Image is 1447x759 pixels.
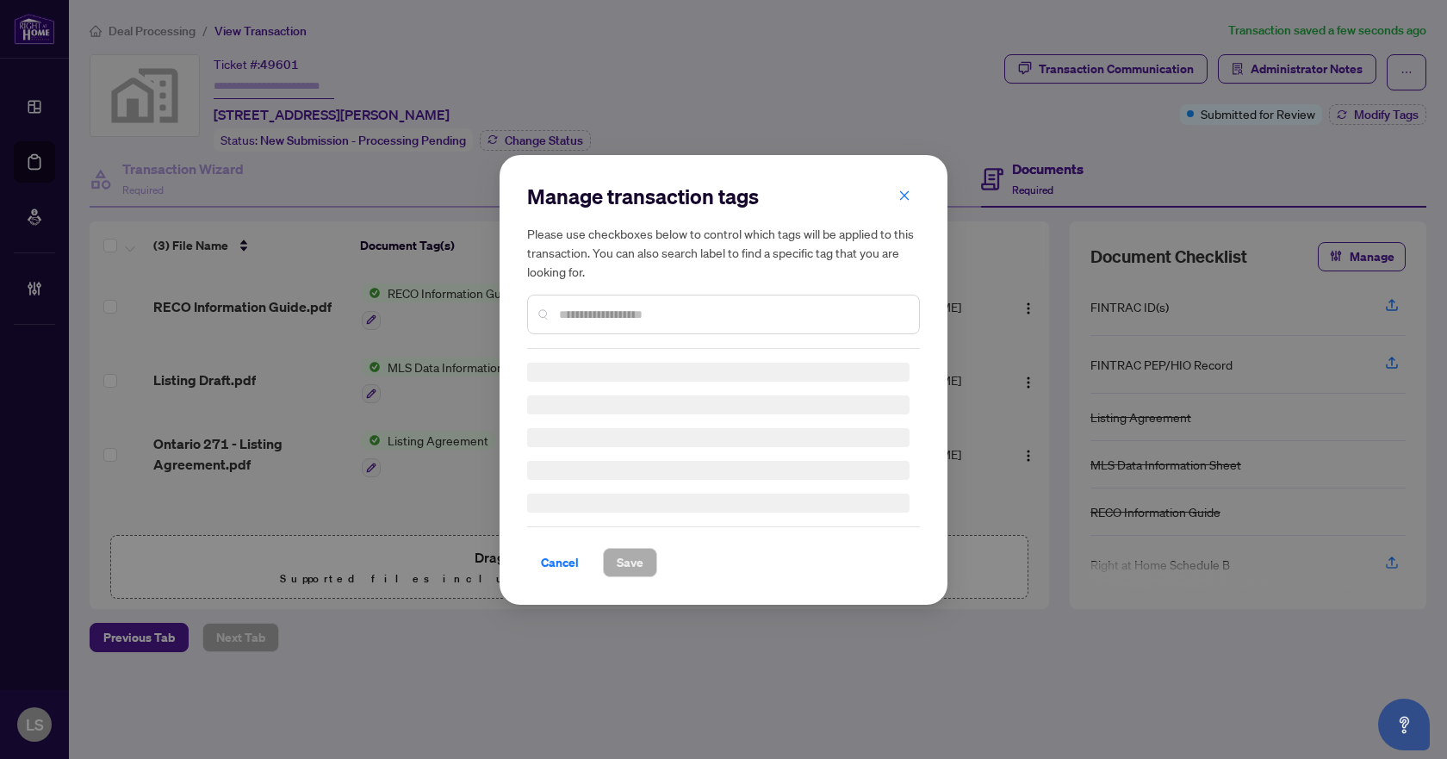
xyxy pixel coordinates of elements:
[527,224,920,281] h5: Please use checkboxes below to control which tags will be applied to this transaction. You can al...
[1378,699,1430,750] button: Open asap
[527,183,920,210] h2: Manage transaction tags
[603,548,657,577] button: Save
[898,189,910,201] span: close
[527,548,593,577] button: Cancel
[541,549,579,576] span: Cancel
